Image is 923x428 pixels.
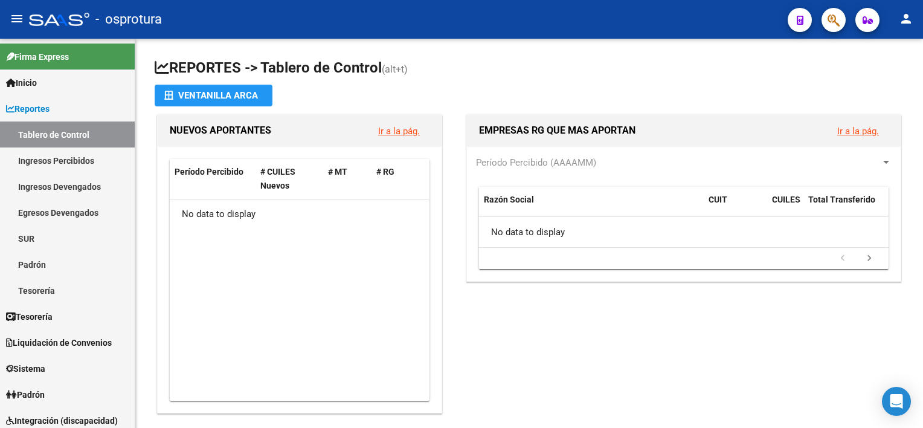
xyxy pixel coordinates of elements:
[368,120,429,142] button: Ir a la pág.
[382,63,408,75] span: (alt+t)
[10,11,24,26] mat-icon: menu
[371,159,420,199] datatable-header-cell: # RG
[170,199,429,230] div: No data to display
[882,387,911,416] div: Open Intercom Messenger
[170,159,256,199] datatable-header-cell: Período Percibido
[479,125,635,136] span: EMPRESAS RG QUE MAS APORTAN
[260,167,295,190] span: # CUILES Nuevos
[709,195,727,204] span: CUIT
[704,187,767,227] datatable-header-cell: CUIT
[6,76,37,89] span: Inicio
[772,195,800,204] span: CUILES
[95,6,162,33] span: - osprotura
[155,85,272,106] button: Ventanilla ARCA
[256,159,323,199] datatable-header-cell: # CUILES Nuevos
[808,195,875,204] span: Total Transferido
[858,252,881,265] a: go to next page
[479,187,704,227] datatable-header-cell: Razón Social
[376,167,394,177] span: # RG
[6,102,50,115] span: Reportes
[328,167,347,177] span: # MT
[164,85,263,106] div: Ventanilla ARCA
[479,217,888,247] div: No data to display
[6,310,53,323] span: Tesorería
[175,167,243,177] span: Período Percibido
[828,120,889,142] button: Ir a la pág.
[767,187,803,227] datatable-header-cell: CUILES
[899,11,913,26] mat-icon: person
[831,252,854,265] a: go to previous page
[476,157,596,168] span: Período Percibido (AAAAMM)
[6,50,69,63] span: Firma Express
[803,187,888,227] datatable-header-cell: Total Transferido
[6,362,45,375] span: Sistema
[155,58,904,79] h1: REPORTES -> Tablero de Control
[323,159,371,199] datatable-header-cell: # MT
[170,125,271,136] span: NUEVOS APORTANTES
[837,126,879,137] a: Ir a la pág.
[484,195,534,204] span: Razón Social
[378,126,420,137] a: Ir a la pág.
[6,336,112,349] span: Liquidación de Convenios
[6,388,45,401] span: Padrón
[6,414,118,427] span: Integración (discapacidad)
